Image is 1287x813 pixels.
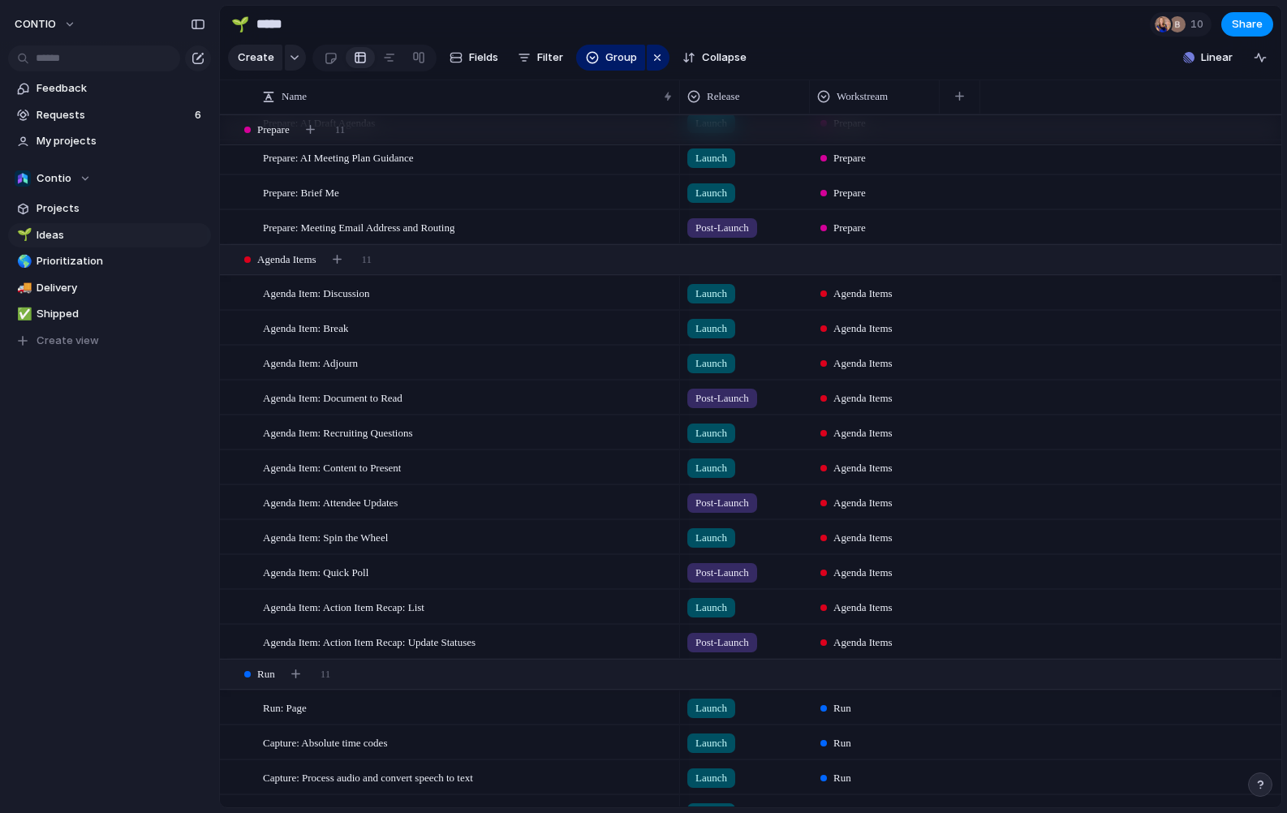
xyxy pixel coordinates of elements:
[282,88,307,105] span: Name
[17,278,28,297] div: 🚚
[8,249,211,273] a: 🌎Prioritization
[37,227,205,243] span: Ideas
[263,183,339,201] span: Prepare: Brief Me
[837,88,888,105] span: Workstream
[8,302,211,326] a: ✅Shipped
[695,735,727,751] span: Launch
[257,666,275,682] span: Run
[511,45,570,71] button: Filter
[263,423,413,441] span: Agenda Item: Recruiting Questions
[238,49,274,66] span: Create
[695,286,727,302] span: Launch
[1177,45,1239,70] button: Linear
[833,634,893,651] span: Agenda Items
[833,770,851,786] span: Run
[707,88,739,105] span: Release
[695,220,749,236] span: Post-Launch
[227,11,253,37] button: 🌱
[263,698,307,716] span: Run: Page
[15,16,56,32] span: CONTIO
[37,133,205,149] span: My projects
[263,283,369,302] span: Agenda Item: Discussion
[263,353,358,372] span: Agenda Item: Adjourn
[263,768,473,786] span: Capture: Process audio and convert speech to text
[231,13,249,35] div: 🌱
[8,329,211,353] button: Create view
[8,166,211,191] button: Contio
[695,460,727,476] span: Launch
[676,45,753,71] button: Collapse
[695,530,727,546] span: Launch
[469,49,498,66] span: Fields
[833,460,893,476] span: Agenda Items
[37,80,205,97] span: Feedback
[695,634,749,651] span: Post-Launch
[833,320,893,337] span: Agenda Items
[37,200,205,217] span: Projects
[37,280,205,296] span: Delivery
[37,306,205,322] span: Shipped
[1190,16,1208,32] span: 10
[833,220,866,236] span: Prepare
[833,530,893,546] span: Agenda Items
[8,76,211,101] a: Feedback
[263,632,476,651] span: Agenda Item: Action Item Recap: Update Statuses
[8,103,211,127] a: Requests6
[15,253,31,269] button: 🌎
[37,107,190,123] span: Requests
[263,493,398,511] span: Agenda Item: Attendee Updates
[263,388,402,406] span: Agenda Item: Document to Read
[1221,12,1273,37] button: Share
[335,122,346,138] span: 11
[695,600,727,616] span: Launch
[263,458,401,476] span: Agenda Item: Content to Present
[833,425,893,441] span: Agenda Items
[17,226,28,244] div: 🌱
[263,527,388,546] span: Agenda Item: Spin the Wheel
[15,306,31,322] button: ✅
[1201,49,1233,66] span: Linear
[1232,16,1263,32] span: Share
[833,286,893,302] span: Agenda Items
[195,107,204,123] span: 6
[695,700,727,716] span: Launch
[17,305,28,324] div: ✅
[263,148,414,166] span: Prepare: AI Meeting Plan Guidance
[15,227,31,243] button: 🌱
[576,45,645,71] button: Group
[7,11,84,37] button: CONTIO
[263,318,348,337] span: Agenda Item: Break
[833,700,851,716] span: Run
[833,355,893,372] span: Agenda Items
[833,600,893,616] span: Agenda Items
[17,252,28,271] div: 🌎
[8,223,211,247] a: 🌱Ideas
[605,49,637,66] span: Group
[263,217,454,236] span: Prepare: Meeting Email Address and Routing
[37,170,71,187] span: Contio
[695,390,749,406] span: Post-Launch
[362,252,372,268] span: 11
[702,49,747,66] span: Collapse
[833,735,851,751] span: Run
[695,425,727,441] span: Launch
[263,562,368,581] span: Agenda Item: Quick Poll
[537,49,563,66] span: Filter
[695,770,727,786] span: Launch
[8,196,211,221] a: Projects
[695,150,727,166] span: Launch
[8,129,211,153] a: My projects
[15,280,31,296] button: 🚚
[257,252,316,268] span: Agenda Items
[257,122,290,138] span: Prepare
[8,276,211,300] a: 🚚Delivery
[228,45,282,71] button: Create
[695,495,749,511] span: Post-Launch
[37,333,99,349] span: Create view
[443,45,505,71] button: Fields
[263,597,424,616] span: Agenda Item: Action Item Recap: List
